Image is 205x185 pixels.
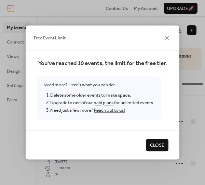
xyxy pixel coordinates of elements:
a: paid plans [94,98,113,107]
span: Need more? Here's what you can do: [37,77,161,120]
a: Reach out to us! [94,106,125,115]
span: Close [150,142,164,149]
li: Delete some older events to make space. [50,91,154,99]
span: Free Event Limit [34,35,66,41]
li: Upgrade to one of our for unlimited events. [50,99,154,107]
span: You've reached 10 events, the limit for the free tier. [37,59,168,68]
li: Need just a few more? [50,107,154,114]
button: Close [146,139,168,151]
